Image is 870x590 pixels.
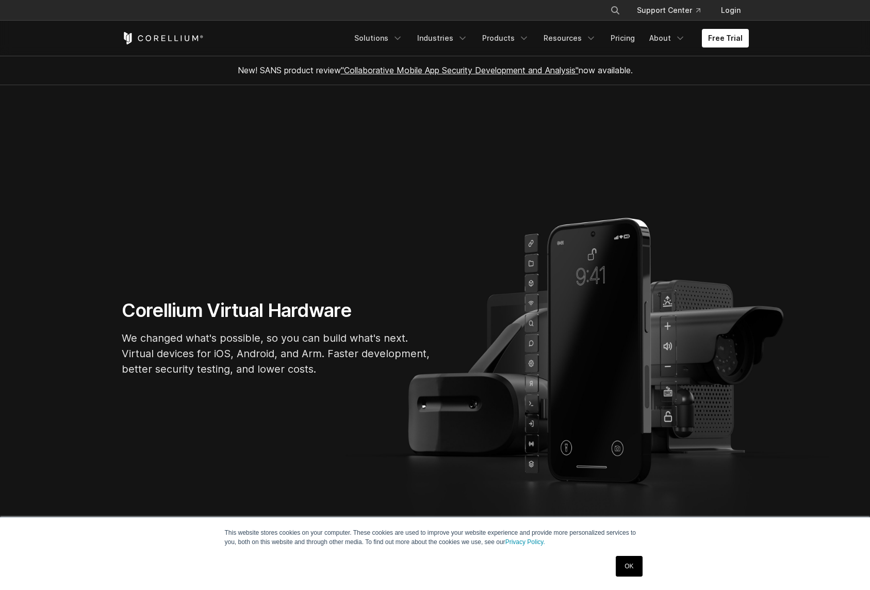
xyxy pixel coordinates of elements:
[616,556,642,577] a: OK
[341,65,579,75] a: "Collaborative Mobile App Security Development and Analysis"
[122,299,431,322] h1: Corellium Virtual Hardware
[629,1,709,20] a: Support Center
[476,29,535,47] a: Products
[537,29,602,47] a: Resources
[606,1,625,20] button: Search
[643,29,692,47] a: About
[122,32,204,44] a: Corellium Home
[604,29,641,47] a: Pricing
[713,1,749,20] a: Login
[505,538,545,546] a: Privacy Policy.
[411,29,474,47] a: Industries
[122,330,431,377] p: We changed what's possible, so you can build what's next. Virtual devices for iOS, Android, and A...
[348,29,409,47] a: Solutions
[598,1,749,20] div: Navigation Menu
[225,528,646,547] p: This website stores cookies on your computer. These cookies are used to improve your website expe...
[348,29,749,47] div: Navigation Menu
[238,65,633,75] span: New! SANS product review now available.
[702,29,749,47] a: Free Trial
